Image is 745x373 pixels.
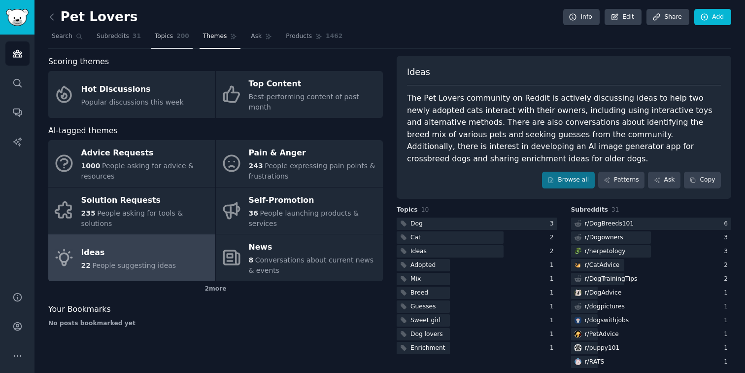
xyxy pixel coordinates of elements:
[249,209,359,227] span: People launching products & services
[550,344,557,353] div: 1
[155,32,173,41] span: Topics
[397,328,557,340] a: Dog lovers1
[397,245,557,258] a: Ideas2
[81,98,184,106] span: Popular discussions this week
[410,261,436,270] div: Adopted
[48,125,118,137] span: AI-tagged themes
[648,172,680,188] a: Ask
[571,245,732,258] a: herpetologyr/herpetology3
[326,32,342,41] span: 1462
[6,9,29,26] img: GummySearch logo
[397,300,557,313] a: Guesses1
[585,233,623,242] div: r/ Dogowners
[410,289,428,298] div: Breed
[203,32,227,41] span: Themes
[397,314,557,327] a: Sweet girl1
[571,356,732,368] a: RATSr/RATS1
[550,247,557,256] div: 2
[724,220,731,228] div: 6
[410,302,436,311] div: Guesses
[81,192,210,208] div: Solution Requests
[397,259,557,271] a: Adopted1
[724,289,731,298] div: 1
[251,32,262,41] span: Ask
[48,187,215,234] a: Solution Requests235People asking for tools & solutions
[48,234,215,281] a: Ideas22People suggesting ideas
[48,9,137,25] h2: Pet Lovers
[571,314,732,327] a: dogswithjobsr/dogswithjobs1
[694,9,731,26] a: Add
[575,261,581,268] img: CatAdvice
[249,93,359,111] span: Best-performing content of past month
[575,289,581,296] img: DogAdvice
[550,316,557,325] div: 1
[151,29,193,49] a: Topics200
[249,192,378,208] div: Self-Promotion
[585,247,626,256] div: r/ herpetology
[585,330,619,339] div: r/ PetAdvice
[48,71,215,118] a: Hot DiscussionsPopular discussions this week
[397,218,557,230] a: Dog3
[249,146,378,161] div: Pain & Anger
[724,261,731,270] div: 2
[407,92,721,165] div: The Pet Lovers community on Reddit is actively discussing ideas to help two newly adopted cats in...
[249,240,378,256] div: News
[133,32,141,41] span: 31
[563,9,600,26] a: Info
[550,302,557,311] div: 1
[93,29,144,49] a: Subreddits31
[571,342,732,354] a: puppy101r/puppy1011
[724,330,731,339] div: 1
[585,261,620,270] div: r/ CatAdvice
[48,303,111,316] span: Your Bookmarks
[81,146,210,161] div: Advice Requests
[575,331,581,337] img: PetAdvice
[646,9,689,26] a: Share
[48,140,215,187] a: Advice Requests1000People asking for advice & resources
[575,358,581,365] img: RATS
[97,32,129,41] span: Subreddits
[410,275,421,284] div: Mix
[724,358,731,367] div: 1
[397,342,557,354] a: Enrichment1
[410,344,445,353] div: Enrichment
[397,206,418,215] span: Topics
[92,261,176,269] span: People suggesting ideas
[397,273,557,285] a: Mix1
[81,261,91,269] span: 22
[571,231,732,244] a: r/Dogowners3
[249,76,378,92] div: Top Content
[571,287,732,299] a: DogAdvicer/DogAdvice1
[410,233,421,242] div: Cat
[407,66,430,78] span: Ideas
[550,330,557,339] div: 1
[611,206,619,213] span: 31
[550,275,557,284] div: 1
[571,300,732,313] a: r/dogpictures1
[575,317,581,324] img: dogswithjobs
[286,32,312,41] span: Products
[81,81,184,97] div: Hot Discussions
[216,140,383,187] a: Pain & Anger243People expressing pain points & frustrations
[81,245,176,261] div: Ideas
[571,218,732,230] a: r/DogBreeds1016
[724,275,731,284] div: 2
[550,233,557,242] div: 2
[48,29,86,49] a: Search
[542,172,595,188] a: Browse all
[550,261,557,270] div: 1
[216,187,383,234] a: Self-Promotion36People launching products & services
[216,234,383,281] a: News8Conversations about current news & events
[585,220,634,228] div: r/ DogBreeds101
[48,319,383,328] div: No posts bookmarked yet
[200,29,241,49] a: Themes
[724,233,731,242] div: 3
[410,247,427,256] div: Ideas
[410,330,443,339] div: Dog lovers
[48,281,383,297] div: 2 more
[571,273,732,285] a: r/DogTrainingTips2
[176,32,189,41] span: 200
[48,56,109,68] span: Scoring themes
[249,162,375,180] span: People expressing pain points & frustrations
[585,358,605,367] div: r/ RATS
